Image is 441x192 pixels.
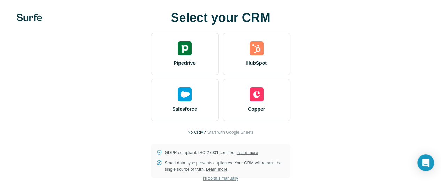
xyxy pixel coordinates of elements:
img: hubspot's logo [250,41,264,55]
a: Learn more [237,150,258,155]
a: Learn more [206,167,227,172]
img: Surfe's logo [17,14,42,21]
p: GDPR compliant. ISO-27001 certified. [165,149,258,156]
p: No CRM? [188,129,206,136]
button: I’ll do this manually [198,173,243,184]
span: Pipedrive [174,60,196,67]
p: Smart data sync prevents duplicates. Your CRM will remain the single source of truth. [165,160,285,172]
span: Salesforce [172,106,197,113]
img: salesforce's logo [178,87,192,101]
img: copper's logo [250,87,264,101]
img: pipedrive's logo [178,41,192,55]
button: Start with Google Sheets [207,129,253,136]
div: Open Intercom Messenger [417,154,434,171]
span: HubSpot [246,60,266,67]
span: I’ll do this manually [203,175,238,182]
h1: Select your CRM [151,11,290,25]
span: Copper [248,106,265,113]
